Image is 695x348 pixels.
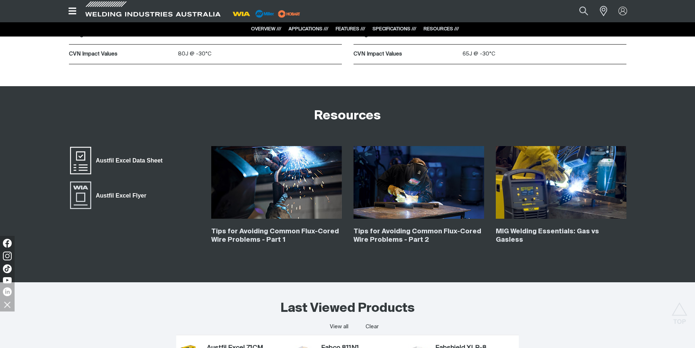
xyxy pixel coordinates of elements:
a: OVERVIEW /// [251,27,281,31]
img: LinkedIn [3,287,12,296]
a: miller [276,11,302,16]
a: Tips for Avoiding Common Flux-Cored Wire Problems - Part 1 [211,228,339,243]
h2: Last Viewed Products [281,301,415,317]
a: Austfil Excel Flyer [69,181,151,210]
input: Product name or item number... [562,3,596,19]
a: APPLICATIONS /// [289,27,328,31]
span: Austfil Excel Flyer [91,191,151,200]
h2: Resources [314,108,381,124]
img: YouTube [3,277,12,283]
img: Tips for Avoiding Common Flux-Cored Wire Problems - Part 2 [354,146,484,219]
img: TikTok [3,264,12,273]
p: CVN Impact Values [69,50,174,58]
a: SPECIFICATIONS /// [372,27,416,31]
a: RESOURCES /// [424,27,459,31]
img: miller [276,8,302,19]
a: View all last viewed products [330,323,348,330]
img: MIG Welding Essentials: Gas vs Gasless [496,146,626,219]
button: Clear all last viewed products [364,322,381,332]
span: Austfil Excel Data Sheet [91,156,167,165]
a: Tips for Avoiding Common Flux-Cored Wire Problems - Part 2 [354,228,481,243]
button: Scroll to top [671,302,688,319]
img: Tips for Avoiding Common Flux-Cored Wire Problems - Part 1 [211,146,342,219]
img: Instagram [3,252,12,260]
p: 80J @ -30°C [178,50,342,58]
p: CVN Impact Values [354,50,459,58]
a: Austfil Excel Data Sheet [69,146,167,175]
img: hide socials [1,298,13,311]
p: 65J @ -30°C [463,50,626,58]
a: FEATURES /// [336,27,365,31]
img: Facebook [3,239,12,248]
a: MIG Welding Essentials: Gas vs Gasless [496,228,599,243]
button: Search products [571,3,596,19]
